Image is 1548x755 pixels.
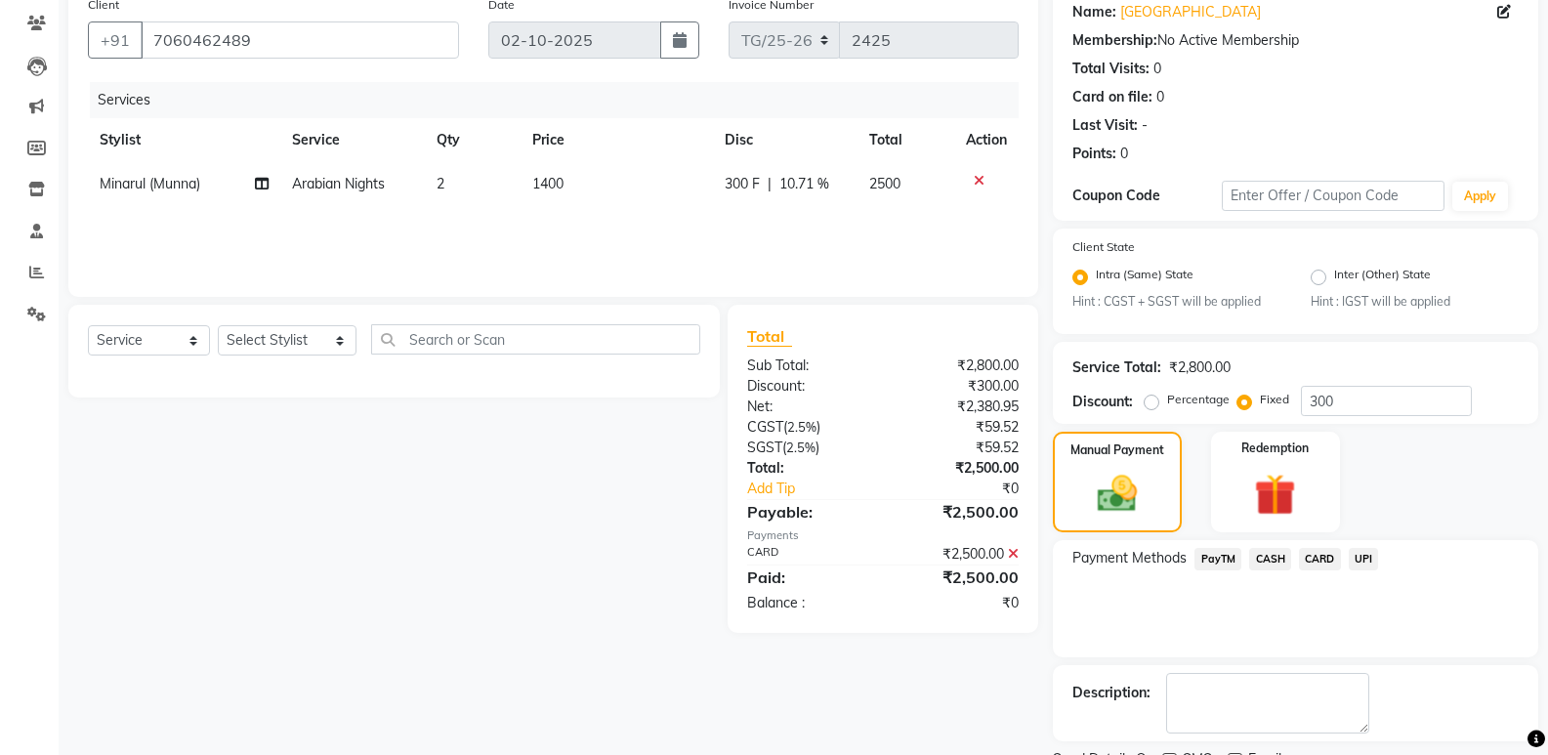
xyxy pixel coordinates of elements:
[1070,441,1164,459] label: Manual Payment
[725,174,760,194] span: 300 F
[869,175,900,192] span: 2500
[1072,392,1133,412] div: Discount:
[747,418,783,436] span: CGST
[787,419,816,435] span: 2.5%
[88,118,280,162] th: Stylist
[371,324,700,355] input: Search or Scan
[954,118,1019,162] th: Action
[1260,391,1289,408] label: Fixed
[1072,186,1221,206] div: Coupon Code
[883,458,1033,479] div: ₹2,500.00
[88,21,143,59] button: +91
[1169,357,1231,378] div: ₹2,800.00
[732,500,883,524] div: Payable:
[1153,59,1161,79] div: 0
[1249,548,1291,570] span: CASH
[732,566,883,589] div: Paid:
[1085,471,1150,517] img: _cash.svg
[732,593,883,613] div: Balance :
[883,356,1033,376] div: ₹2,800.00
[1072,357,1161,378] div: Service Total:
[747,439,782,456] span: SGST
[1072,59,1150,79] div: Total Visits:
[1349,548,1379,570] span: UPI
[1241,469,1309,521] img: _gift.svg
[883,376,1033,397] div: ₹300.00
[883,544,1033,565] div: ₹2,500.00
[732,438,883,458] div: ( )
[1241,440,1309,457] label: Redemption
[883,566,1033,589] div: ₹2,500.00
[747,527,1019,544] div: Payments
[732,479,908,499] a: Add Tip
[883,500,1033,524] div: ₹2,500.00
[141,21,459,59] input: Search by Name/Mobile/Email/Code
[908,479,1033,499] div: ₹0
[858,118,954,162] th: Total
[713,118,858,162] th: Disc
[532,175,564,192] span: 1400
[732,376,883,397] div: Discount:
[1072,293,1280,311] small: Hint : CGST + SGST will be applied
[425,118,522,162] th: Qty
[100,175,200,192] span: Minarul (Munna)
[280,118,425,162] th: Service
[1167,391,1230,408] label: Percentage
[1142,115,1148,136] div: -
[1072,683,1151,703] div: Description:
[1072,115,1138,136] div: Last Visit:
[1194,548,1241,570] span: PayTM
[1072,30,1519,51] div: No Active Membership
[732,417,883,438] div: ( )
[779,174,829,194] span: 10.71 %
[768,174,772,194] span: |
[747,326,792,347] span: Total
[732,397,883,417] div: Net:
[732,356,883,376] div: Sub Total:
[1120,2,1261,22] a: [GEOGRAPHIC_DATA]
[1072,30,1157,51] div: Membership:
[883,397,1033,417] div: ₹2,380.95
[1334,266,1431,289] label: Inter (Other) State
[1072,87,1152,107] div: Card on file:
[1096,266,1193,289] label: Intra (Same) State
[883,417,1033,438] div: ₹59.52
[1072,144,1116,164] div: Points:
[521,118,712,162] th: Price
[1156,87,1164,107] div: 0
[883,593,1033,613] div: ₹0
[1120,144,1128,164] div: 0
[786,440,816,455] span: 2.5%
[292,175,385,192] span: Arabian Nights
[90,82,1033,118] div: Services
[1072,2,1116,22] div: Name:
[1299,548,1341,570] span: CARD
[1072,548,1187,568] span: Payment Methods
[1311,293,1519,311] small: Hint : IGST will be applied
[1072,238,1135,256] label: Client State
[1452,182,1508,211] button: Apply
[883,438,1033,458] div: ₹59.52
[1222,181,1444,211] input: Enter Offer / Coupon Code
[732,458,883,479] div: Total:
[437,175,444,192] span: 2
[732,544,883,565] div: CARD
